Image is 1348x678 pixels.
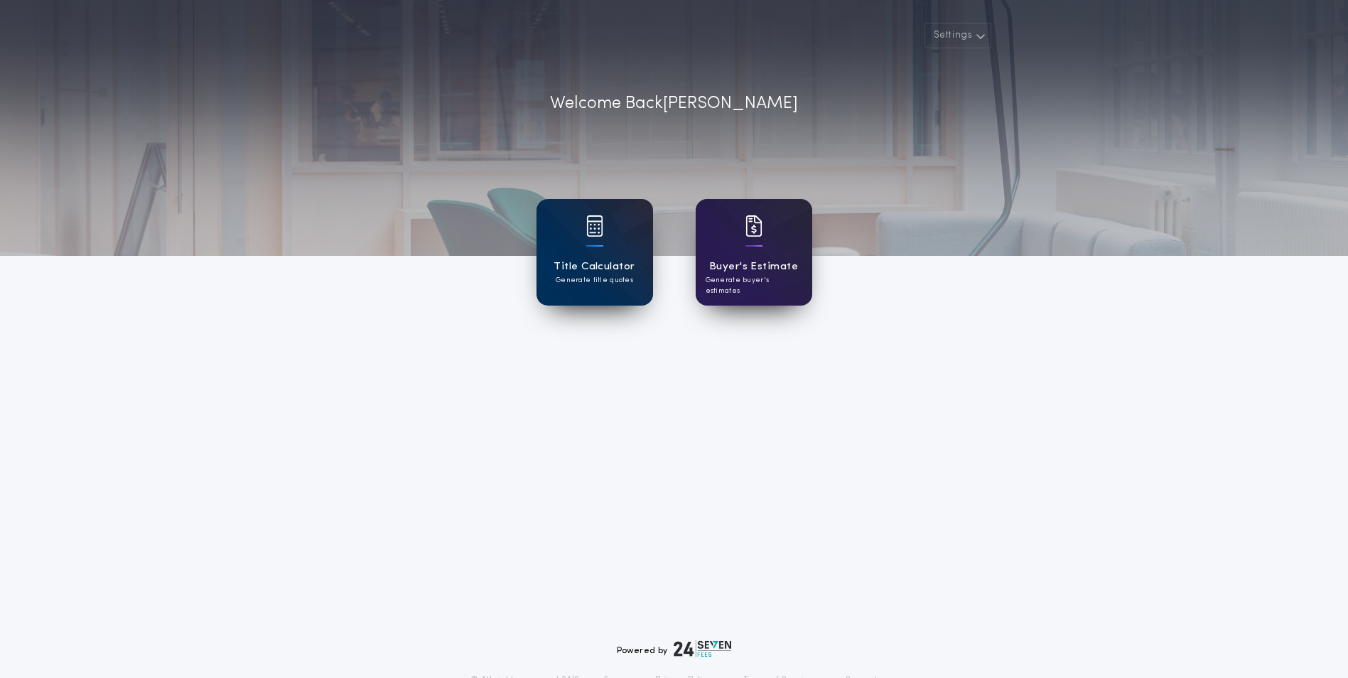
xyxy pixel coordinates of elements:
[556,275,633,286] p: Generate title quotes
[924,23,991,48] button: Settings
[745,215,762,237] img: card icon
[617,640,732,657] div: Powered by
[554,259,635,275] h1: Title Calculator
[536,199,653,306] a: card iconTitle CalculatorGenerate title quotes
[696,199,812,306] a: card iconBuyer's EstimateGenerate buyer's estimates
[550,91,798,117] p: Welcome Back [PERSON_NAME]
[706,275,802,296] p: Generate buyer's estimates
[674,640,732,657] img: logo
[586,215,603,237] img: card icon
[709,259,798,275] h1: Buyer's Estimate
